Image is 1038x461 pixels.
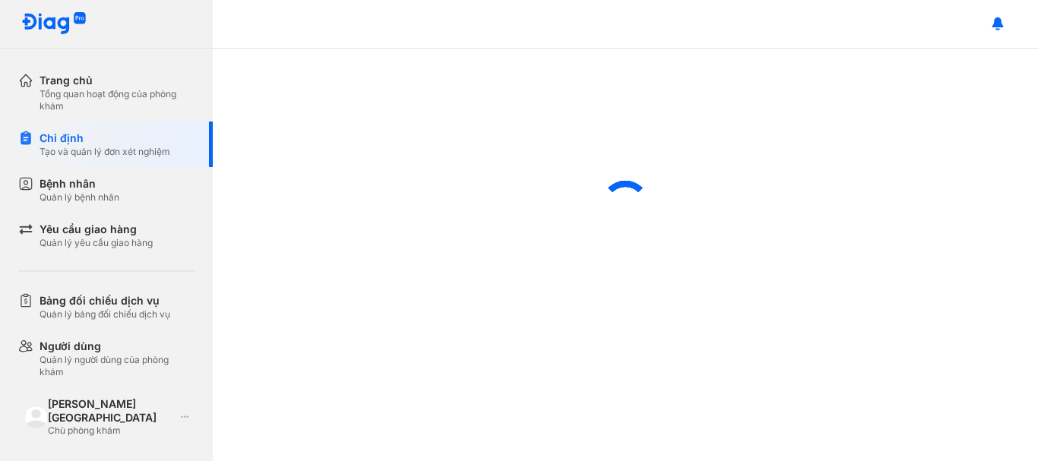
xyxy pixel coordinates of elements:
[40,176,119,191] div: Bệnh nhân
[40,191,119,204] div: Quản lý bệnh nhân
[40,308,170,320] div: Quản lý bảng đối chiếu dịch vụ
[40,339,195,354] div: Người dùng
[40,146,170,158] div: Tạo và quản lý đơn xét nghiệm
[40,88,195,112] div: Tổng quan hoạt động của phòng khám
[40,222,153,237] div: Yêu cầu giao hàng
[48,425,175,437] div: Chủ phòng khám
[48,397,175,425] div: [PERSON_NAME][GEOGRAPHIC_DATA]
[40,293,170,308] div: Bảng đối chiếu dịch vụ
[40,354,195,378] div: Quản lý người dùng của phòng khám
[40,131,170,146] div: Chỉ định
[21,12,87,36] img: logo
[40,237,153,249] div: Quản lý yêu cầu giao hàng
[24,406,48,429] img: logo
[40,73,195,88] div: Trang chủ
